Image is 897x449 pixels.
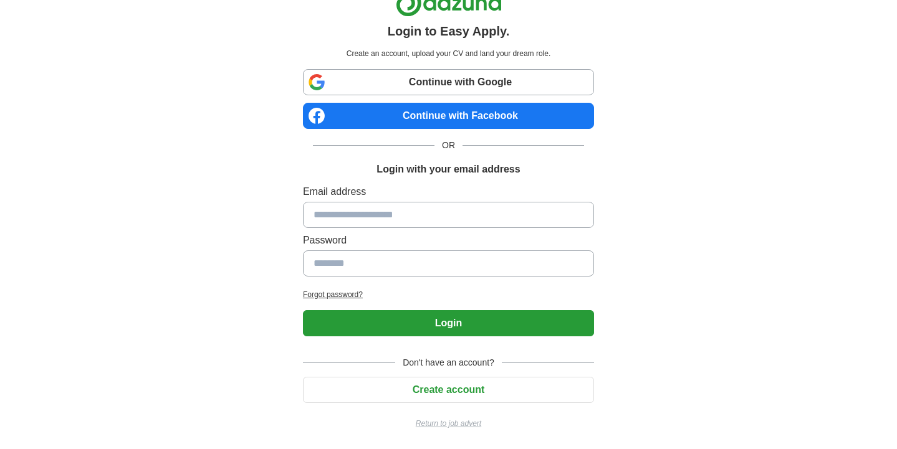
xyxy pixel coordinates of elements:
[303,310,594,336] button: Login
[303,289,594,300] a: Forgot password?
[395,356,502,369] span: Don't have an account?
[303,418,594,429] a: Return to job advert
[303,384,594,395] a: Create account
[303,69,594,95] a: Continue with Google
[303,233,594,248] label: Password
[303,103,594,129] a: Continue with Facebook
[377,162,520,177] h1: Login with your email address
[303,184,594,199] label: Email address
[303,377,594,403] button: Create account
[305,48,592,59] p: Create an account, upload your CV and land your dream role.
[434,139,463,152] span: OR
[388,22,510,40] h1: Login to Easy Apply.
